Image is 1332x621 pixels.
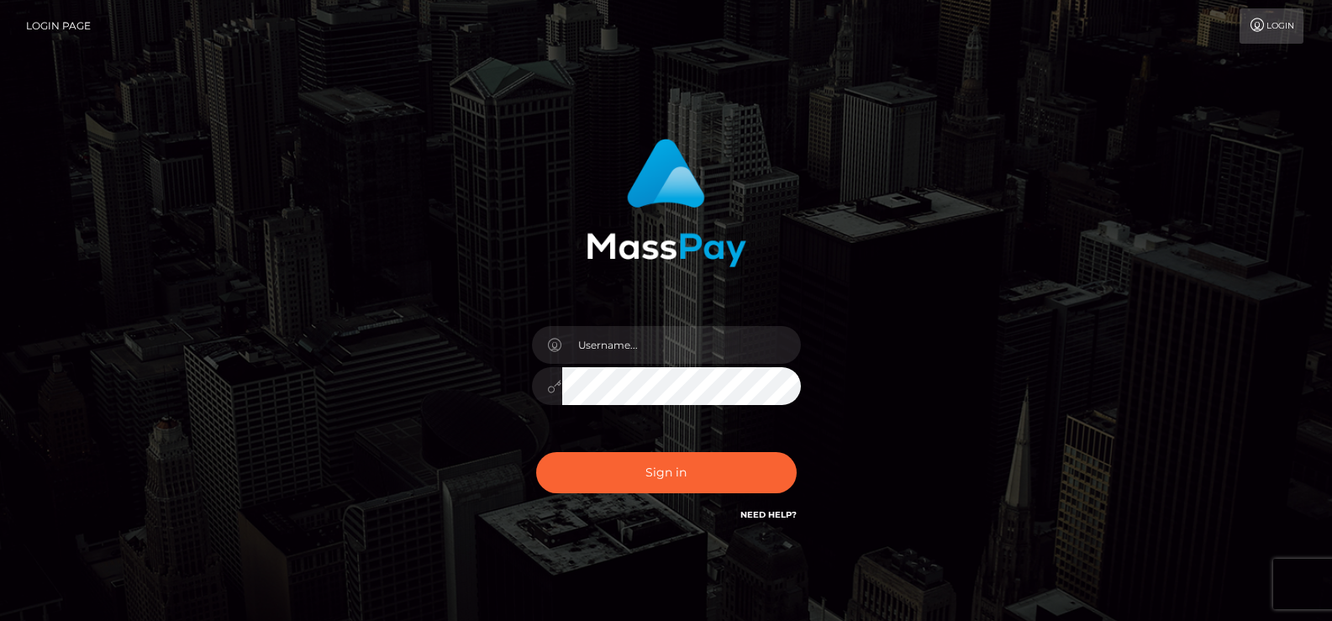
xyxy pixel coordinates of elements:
a: Login [1240,8,1303,44]
a: Login Page [26,8,91,44]
a: Need Help? [740,509,797,520]
button: Sign in [536,452,797,493]
img: MassPay Login [587,139,746,267]
input: Username... [562,326,801,364]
